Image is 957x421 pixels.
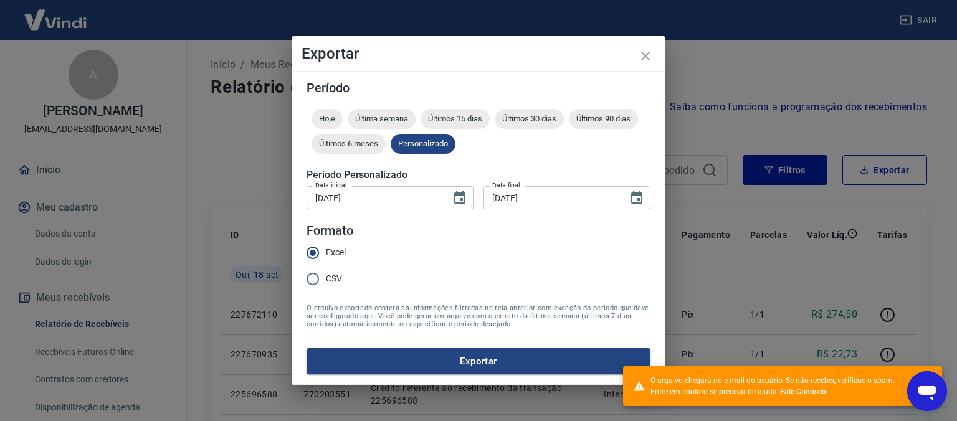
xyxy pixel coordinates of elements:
input: DD/MM/YYYY [483,186,619,209]
label: Data inicial [315,181,347,190]
div: O arquivo chegará no e-mail do usuário. Se não receber, verifique o spam. Entre em contato se pre... [650,375,900,397]
span: Hoje [312,114,343,123]
button: Exportar [307,348,650,374]
span: Excel [326,246,346,259]
legend: Formato [307,222,353,240]
span: O arquivo exportado conterá as informações filtradas na tela anterior com exceção do período que ... [307,304,650,328]
div: Últimos 15 dias [421,109,490,129]
div: Hoje [312,109,343,129]
div: Personalizado [391,134,455,154]
span: Últimos 6 meses [312,139,386,148]
h4: Exportar [302,46,655,61]
iframe: Botão para abrir a janela de mensagens [907,371,947,411]
div: Últimos 6 meses [312,134,386,154]
span: CSV [326,272,342,285]
span: Últimos 90 dias [569,114,638,123]
button: Choose date, selected date is 18 de set de 2025 [624,186,649,210]
a: Fale Conosco [780,387,826,396]
h5: Período Personalizado [307,169,650,181]
div: Última semana [348,109,416,129]
button: Choose date, selected date is 15 de set de 2025 [447,186,472,210]
button: close [631,41,660,71]
span: Última semana [348,114,416,123]
div: Últimos 90 dias [569,109,638,129]
span: Últimos 15 dias [421,114,490,123]
div: Últimos 30 dias [495,109,564,129]
span: Últimos 30 dias [495,114,564,123]
h5: Período [307,82,650,94]
input: DD/MM/YYYY [307,186,442,209]
label: Data final [492,181,520,190]
span: Personalizado [391,139,455,148]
